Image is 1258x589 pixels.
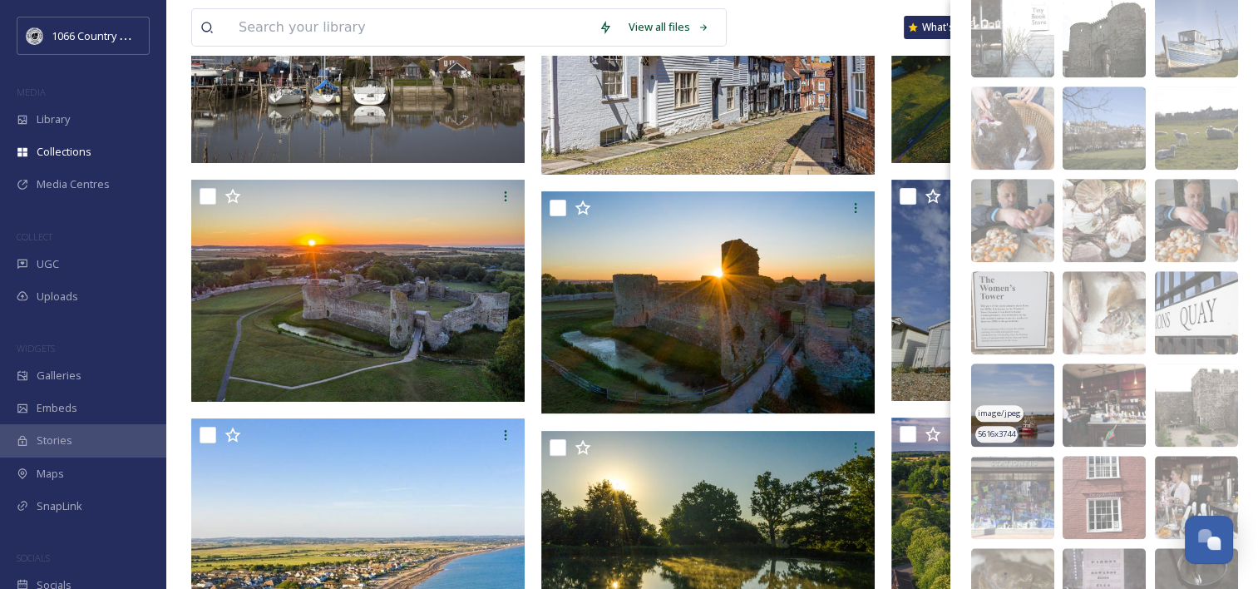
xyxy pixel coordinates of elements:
img: Rye2016_GS_0489.JPG [971,179,1054,262]
img: Rye2016_GS_0519.JPG [971,364,1054,447]
span: Library [37,111,70,127]
a: What's New [904,16,987,39]
span: MEDIA [17,86,46,98]
img: Sam Moore Pevensey Castle (3).jpg [541,191,875,413]
img: Rye2016_GS_0570.JPG [1155,87,1238,170]
img: Rye2016_GS_0379.JPG [971,271,1054,354]
img: Rye2016_GS_0538.JPG [971,87,1054,170]
a: View all files [620,11,718,43]
span: Media Centres [37,176,110,192]
span: Stories [37,433,72,448]
img: Rye2016_GS_0554.JPG [1063,87,1146,170]
span: Uploads [37,289,78,304]
img: Rye2016_GS_0383.JPG [1155,364,1238,447]
span: 5616 x 3744 [978,428,1015,440]
img: Pevensey Beach 3.jpg [891,180,1225,401]
img: Sam Moore Pevensey Castle (1).jpg [191,180,525,402]
span: Collections [37,144,91,160]
span: UGC [37,256,59,272]
button: Open Chat [1185,516,1233,564]
img: Rye2016_GS_0403.JPG [1063,364,1146,447]
span: SnapLink [37,498,82,514]
img: Rye2016_GS_0476.JPG [1063,179,1146,262]
span: WIDGETS [17,342,55,354]
img: Rye2016_GS_0416.JPG [1155,456,1238,539]
span: image/jpeg [978,408,1021,419]
img: Rye2016_GS_0432.JPG [971,456,1054,539]
img: logo_footerstamp.png [27,27,43,44]
input: Search your library [230,9,590,46]
img: Rye2016_GS_0488.JPG [1155,179,1238,262]
span: SOCIALS [17,552,50,564]
span: Galleries [37,368,81,384]
img: Rye2016_GS_0385.JPG [1063,456,1146,539]
img: Rye2016_GS_0460.JPG [1155,271,1238,354]
img: Rye2016_GS_0475.JPG [1063,271,1146,354]
span: Embeds [37,400,77,416]
span: Maps [37,466,64,482]
span: COLLECT [17,230,52,243]
span: 1066 Country Marketing [52,27,169,43]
